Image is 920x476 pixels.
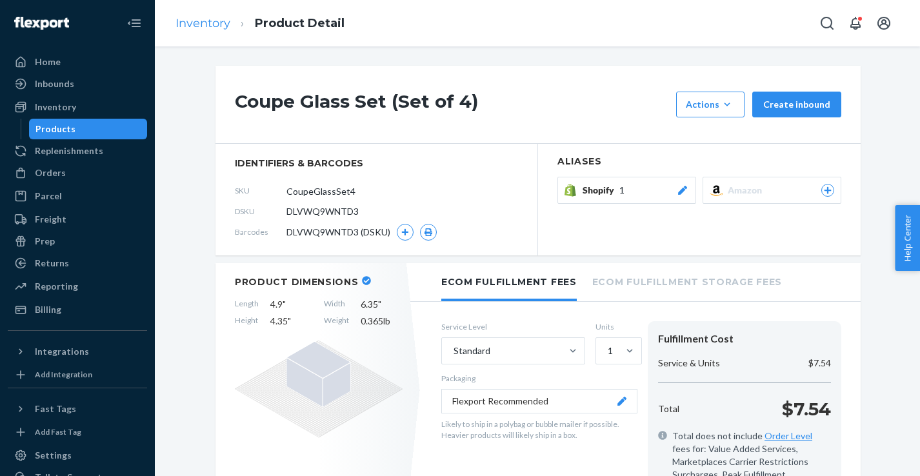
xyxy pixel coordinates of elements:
a: Inventory [8,97,147,117]
button: Create inbound [752,92,841,117]
span: identifiers & barcodes [235,157,518,170]
div: Settings [35,449,72,462]
span: DLVWQ9WNTD3 [286,205,359,218]
button: Open Search Box [814,10,840,36]
div: Standard [454,344,490,357]
div: Returns [35,257,69,270]
a: Orders [8,163,147,183]
button: Amazon [703,177,841,204]
span: " [288,315,291,326]
button: Fast Tags [8,399,147,419]
a: Product Detail [255,16,345,30]
div: Integrations [35,345,89,358]
div: Freight [35,213,66,226]
a: Inventory [175,16,230,30]
h1: Coupe Glass Set (Set of 4) [235,92,670,117]
label: Service Level [441,321,585,332]
p: $7.54 [808,357,831,370]
span: 6.35 [361,298,403,311]
div: Inventory [35,101,76,114]
div: Parcel [35,190,62,203]
a: Parcel [8,186,147,206]
a: Home [8,52,147,72]
span: 4.9 [270,298,312,311]
a: Replenishments [8,141,147,161]
p: $7.54 [782,396,831,422]
span: " [283,299,286,310]
button: Integrations [8,341,147,362]
div: Actions [686,98,735,111]
div: Products [35,123,75,135]
p: Packaging [441,373,637,384]
a: Add Fast Tag [8,424,147,440]
span: SKU [235,185,286,196]
h2: Aliases [557,157,841,166]
h2: Product Dimensions [235,276,359,288]
div: Billing [35,303,61,316]
div: Orders [35,166,66,179]
span: Barcodes [235,226,286,237]
div: Prep [35,235,55,248]
button: Open notifications [843,10,868,36]
span: 4.35 [270,315,312,328]
span: Length [235,298,259,311]
li: Ecom Fulfillment Storage Fees [592,263,782,299]
p: Total [658,402,679,415]
button: Close Navigation [121,10,147,36]
div: Fulfillment Cost [658,332,831,346]
button: Actions [676,92,745,117]
a: Settings [8,445,147,466]
p: Likely to ship in a polybag or bubble mailer if possible. Heavier products will likely ship in a ... [441,419,637,441]
span: Shopify [583,184,619,197]
button: Flexport Recommended [441,389,637,413]
a: Add Integration [8,367,147,382]
div: Fast Tags [35,402,76,415]
a: Returns [8,253,147,273]
div: Home [35,55,61,68]
div: Reporting [35,280,78,293]
a: Prep [8,231,147,252]
div: Add Fast Tag [35,426,81,437]
span: DLVWQ9WNTD3 (DSKU) [286,226,390,239]
div: Inbounds [35,77,74,90]
button: Help Center [895,205,920,271]
span: DSKU [235,206,286,217]
li: Ecom Fulfillment Fees [441,263,577,301]
label: Units [595,321,637,332]
a: Billing [8,299,147,320]
span: 1 [619,184,625,197]
span: 0.365 lb [361,315,403,328]
img: Flexport logo [14,17,69,30]
div: 1 [608,344,613,357]
div: Add Integration [35,369,92,380]
button: Shopify1 [557,177,696,204]
span: Amazon [728,184,767,197]
a: Reporting [8,276,147,297]
span: Width [324,298,349,311]
a: Inbounds [8,74,147,94]
span: Height [235,315,259,328]
input: 1 [606,344,608,357]
ol: breadcrumbs [165,5,355,43]
div: Replenishments [35,144,103,157]
button: Open account menu [871,10,897,36]
a: Freight [8,209,147,230]
p: Service & Units [658,357,720,370]
input: Standard [452,344,454,357]
span: Weight [324,315,349,328]
span: " [378,299,381,310]
a: Order Level [765,430,812,441]
a: Products [29,119,148,139]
